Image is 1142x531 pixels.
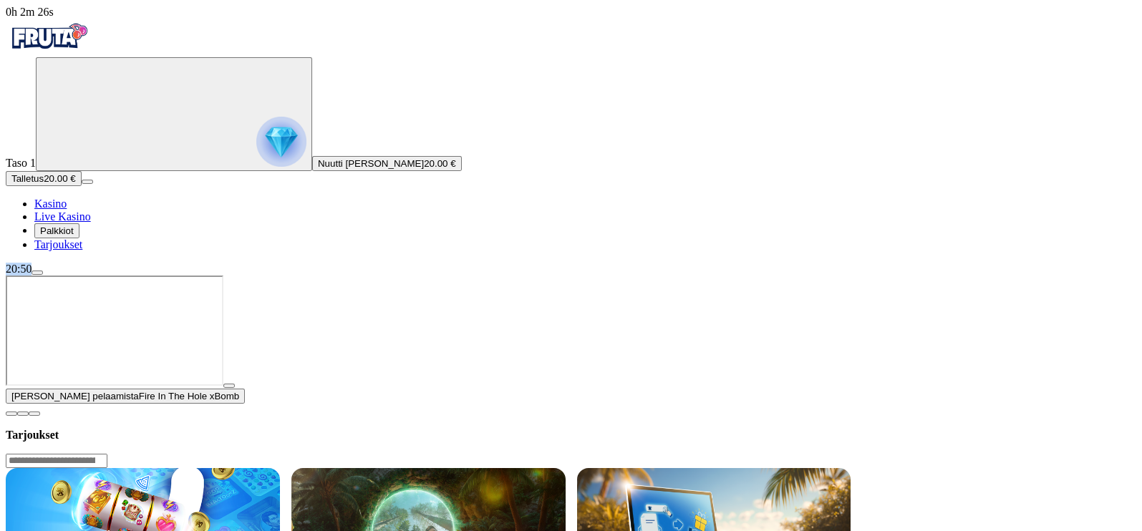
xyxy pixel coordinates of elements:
[32,271,43,275] button: menu
[6,19,92,54] img: Fruta
[6,454,107,468] input: Search
[318,158,424,169] span: Nuutti [PERSON_NAME]
[34,223,79,238] button: reward iconPalkkiot
[256,117,306,167] img: reward progress
[34,198,67,210] span: Kasino
[40,225,74,236] span: Palkkiot
[223,384,235,388] button: play icon
[34,198,67,210] a: diamond iconKasino
[34,238,82,250] a: gift-inverted iconTarjoukset
[29,411,40,416] button: fullscreen icon
[34,238,82,250] span: Tarjoukset
[11,173,44,184] span: Talletus
[139,391,240,401] span: Fire In The Hole xBomb
[82,180,93,184] button: menu
[6,411,17,416] button: close icon
[6,6,54,18] span: user session time
[6,19,1136,251] nav: Primary
[6,157,36,169] span: Taso 1
[6,263,32,275] span: 20:50
[6,44,92,57] a: Fruta
[6,428,1136,442] h3: Tarjoukset
[312,156,462,171] button: Nuutti [PERSON_NAME]20.00 €
[36,57,312,171] button: reward progress
[34,210,91,223] a: poker-chip iconLive Kasino
[6,171,82,186] button: Talletusplus icon20.00 €
[34,210,91,223] span: Live Kasino
[17,411,29,416] button: chevron-down icon
[6,389,245,404] button: [PERSON_NAME] pelaamistaFire In The Hole xBomb
[44,173,75,184] span: 20.00 €
[6,276,223,386] iframe: Fire In The Hole xBomb
[424,158,455,169] span: 20.00 €
[11,391,139,401] span: [PERSON_NAME] pelaamista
